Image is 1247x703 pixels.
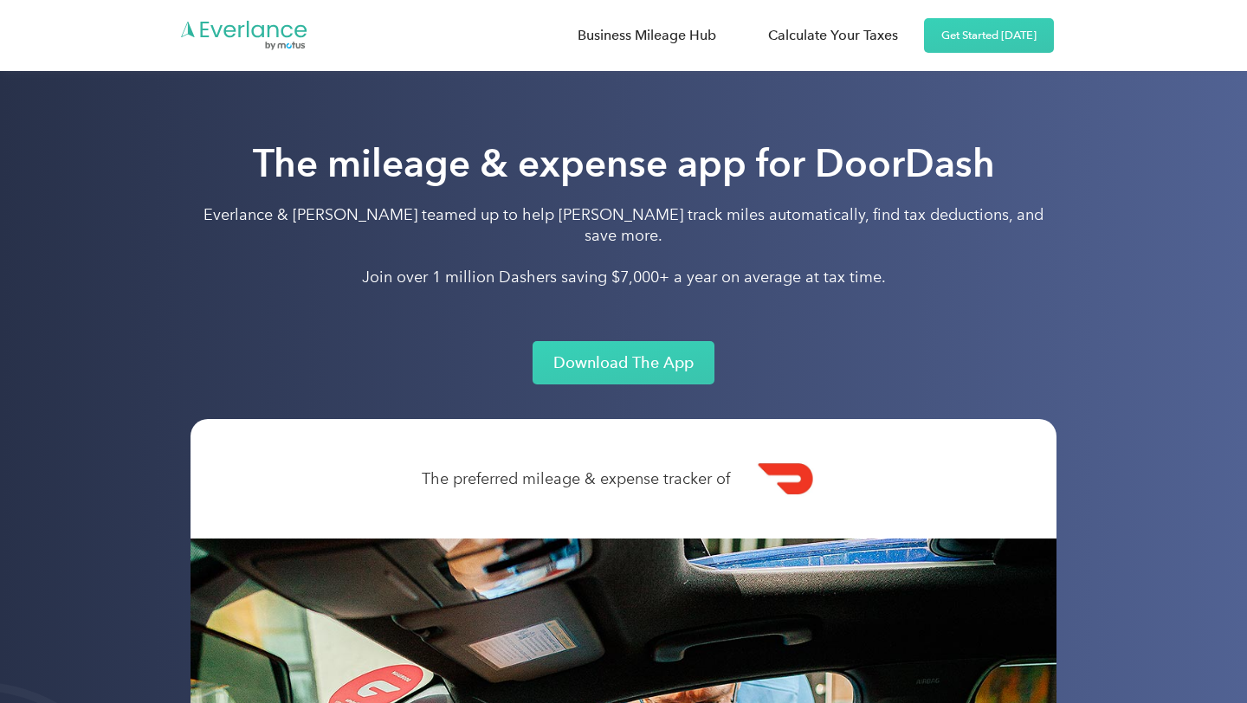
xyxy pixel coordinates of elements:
[191,204,1056,287] p: Everlance & [PERSON_NAME] teamed up to help [PERSON_NAME] track miles automatically, find tax ded...
[533,341,714,384] a: Download The App
[179,19,309,52] img: Everlance logo
[751,20,915,51] a: Calculate Your Taxes
[422,468,747,491] div: The preferred mileage & expense tracker of
[924,18,1054,53] a: Get Started [DATE]
[560,20,733,51] a: Business Mileage Hub
[191,139,1056,188] h1: The mileage & expense app for DoorDash
[747,440,825,518] img: Doordash logo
